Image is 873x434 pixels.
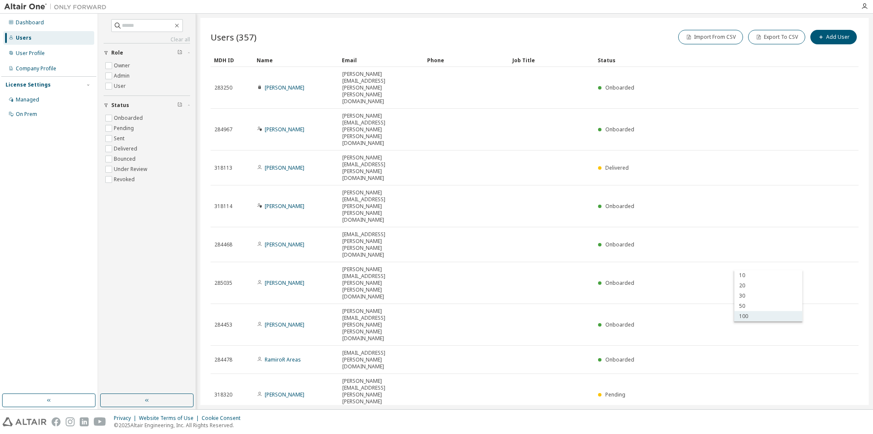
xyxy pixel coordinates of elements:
[16,111,37,118] div: On Prem
[265,84,304,91] a: [PERSON_NAME]
[80,417,89,426] img: linkedin.svg
[512,53,591,67] div: Job Title
[214,280,232,286] span: 285035
[214,53,250,67] div: MDH ID
[114,81,127,91] label: User
[605,321,634,328] span: Onboarded
[748,30,805,44] button: Export To CSV
[342,231,420,258] span: [EMAIL_ADDRESS][PERSON_NAME][PERSON_NAME][DOMAIN_NAME]
[342,53,420,67] div: Email
[16,65,56,72] div: Company Profile
[114,113,145,123] label: Onboarded
[104,96,190,115] button: Status
[265,321,304,328] a: [PERSON_NAME]
[734,270,802,281] div: 10
[342,189,420,223] span: [PERSON_NAME][EMAIL_ADDRESS][PERSON_NAME][PERSON_NAME][DOMAIN_NAME]
[605,356,634,363] span: Onboarded
[16,96,39,103] div: Managed
[605,279,634,286] span: Onboarded
[734,291,802,301] div: 30
[111,102,129,109] span: Status
[605,241,634,248] span: Onboarded
[104,36,190,43] a: Clear all
[605,126,634,133] span: Onboarded
[94,417,106,426] img: youtube.svg
[342,71,420,105] span: [PERSON_NAME][EMAIL_ADDRESS][PERSON_NAME][PERSON_NAME][DOMAIN_NAME]
[214,241,232,248] span: 284468
[111,49,123,56] span: Role
[114,133,126,144] label: Sent
[114,422,246,429] p: © 2025 Altair Engineering, Inc. All Rights Reserved.
[214,391,232,398] span: 318320
[114,144,139,154] label: Delivered
[214,84,232,91] span: 283250
[342,154,420,182] span: [PERSON_NAME][EMAIL_ADDRESS][PERSON_NAME][DOMAIN_NAME]
[6,81,51,88] div: License Settings
[605,203,634,210] span: Onboarded
[605,164,629,171] span: Delivered
[265,164,304,171] a: [PERSON_NAME]
[342,113,420,147] span: [PERSON_NAME][EMAIL_ADDRESS][PERSON_NAME][PERSON_NAME][DOMAIN_NAME]
[598,53,814,67] div: Status
[16,19,44,26] div: Dashboard
[342,266,420,300] span: [PERSON_NAME][EMAIL_ADDRESS][PERSON_NAME][PERSON_NAME][DOMAIN_NAME]
[734,281,802,291] div: 20
[202,415,246,422] div: Cookie Consent
[114,415,139,422] div: Privacy
[114,154,137,164] label: Bounced
[214,126,232,133] span: 284967
[114,123,136,133] label: Pending
[3,417,46,426] img: altair_logo.svg
[265,279,304,286] a: [PERSON_NAME]
[66,417,75,426] img: instagram.svg
[214,356,232,363] span: 284478
[52,417,61,426] img: facebook.svg
[265,391,304,398] a: [PERSON_NAME]
[342,350,420,370] span: [EMAIL_ADDRESS][PERSON_NAME][DOMAIN_NAME]
[265,241,304,248] a: [PERSON_NAME]
[810,30,857,44] button: Add User
[211,31,257,43] span: Users (357)
[734,301,802,311] div: 50
[177,102,182,109] span: Clear filter
[265,126,304,133] a: [PERSON_NAME]
[605,391,625,398] span: Pending
[104,43,190,62] button: Role
[734,311,802,321] div: 100
[214,165,232,171] span: 318113
[177,49,182,56] span: Clear filter
[16,35,32,41] div: Users
[16,50,45,57] div: User Profile
[342,308,420,342] span: [PERSON_NAME][EMAIL_ADDRESS][PERSON_NAME][PERSON_NAME][DOMAIN_NAME]
[265,356,301,363] a: RamiroR Areas
[114,71,131,81] label: Admin
[427,53,506,67] div: Phone
[605,84,634,91] span: Onboarded
[114,174,136,185] label: Revoked
[678,30,743,44] button: Import From CSV
[214,203,232,210] span: 318114
[257,53,335,67] div: Name
[265,203,304,210] a: [PERSON_NAME]
[114,164,149,174] label: Under Review
[139,415,202,422] div: Website Terms of Use
[214,321,232,328] span: 284453
[4,3,111,11] img: Altair One
[114,61,132,71] label: Owner
[342,378,420,412] span: [PERSON_NAME][EMAIL_ADDRESS][PERSON_NAME][PERSON_NAME][DOMAIN_NAME]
